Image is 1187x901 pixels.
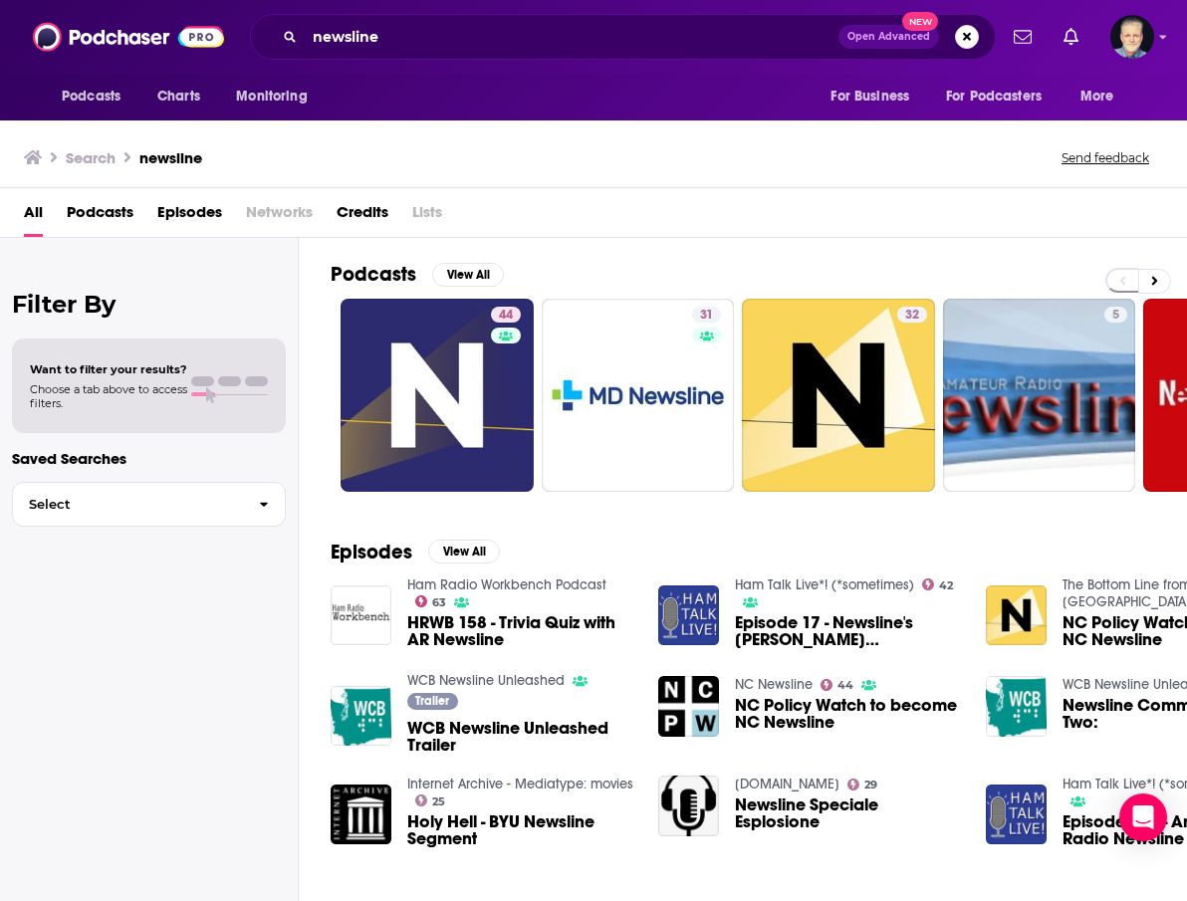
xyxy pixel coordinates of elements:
span: 44 [499,306,513,326]
span: 31 [700,306,713,326]
span: 5 [1112,306,1119,326]
span: For Podcasters [946,83,1042,111]
span: 42 [939,581,953,590]
h3: newsline [139,148,202,167]
span: More [1080,83,1114,111]
img: HRWB 158 - Trivia Quiz with AR Newsline [331,585,391,646]
img: Episode 17 - Newsline's Caryn Eve Murray, KD2GUT [658,585,719,646]
span: Trailer [415,695,449,707]
a: 63 [415,595,447,607]
a: Charts [144,78,212,115]
a: Newsline Speciale Esplosione [658,776,719,836]
button: open menu [933,78,1070,115]
button: open menu [1067,78,1139,115]
span: Charts [157,83,200,111]
span: 25 [432,797,445,806]
button: Show profile menu [1110,15,1154,59]
span: New [902,12,938,31]
a: 25 [415,794,446,806]
a: 44 [341,299,534,492]
span: Choose a tab above to access filters. [30,382,187,410]
a: NC Newsline [735,676,813,693]
a: Episode 17 - Newsline's Caryn Eve Murray, KD2GUT [735,614,962,648]
img: Episode 283 - Amateur Radio Newsline Takeover [986,785,1047,845]
span: Podcasts [62,83,120,111]
input: Search podcasts, credits, & more... [305,21,838,53]
button: View All [428,540,500,563]
a: 31 [542,299,735,492]
p: Saved Searches [12,449,286,468]
img: Podchaser - Follow, Share and Rate Podcasts [33,18,224,56]
img: Holy Hell - BYU Newsline Segment [331,785,391,845]
span: Select [13,498,243,511]
a: WCB Newsline Unleashed [407,672,565,689]
div: Search podcasts, credits, & more... [250,14,996,60]
button: open menu [817,78,934,115]
a: NC Policy Watch to become NC Newsline [735,697,962,731]
a: Newsline Speciale Esplosione [735,796,962,830]
span: Open Advanced [847,32,930,42]
img: WCB Newsline Unleashed Trailer [331,686,391,747]
a: 42 [922,578,954,590]
a: Episodes [157,196,222,237]
img: NC Policy Watch to become NC Newsline [658,676,719,737]
a: Ham Radio Workbench Podcast [407,576,606,593]
a: 44 [491,307,521,323]
a: WCB Newsline Unleashed Trailer [407,720,634,754]
button: Select [12,482,286,527]
span: Logged in as JonesLiterary [1110,15,1154,59]
span: 63 [432,598,446,607]
button: open menu [222,78,333,115]
span: Lists [412,196,442,237]
button: Open AdvancedNew [838,25,939,49]
button: View All [432,263,504,287]
a: EpisodesView All [331,540,500,564]
h3: Search [66,148,116,167]
a: 32 [897,307,927,323]
a: 5 [1104,307,1127,323]
span: Want to filter your results? [30,362,187,376]
img: Newsline Committee Part Two: [986,676,1047,737]
a: Podcasts [67,196,133,237]
button: Send feedback [1056,149,1155,166]
a: 44 [821,679,854,691]
a: Holy Hell - BYU Newsline Segment [407,813,634,847]
a: Credits [337,196,388,237]
a: Show notifications dropdown [1006,20,1040,54]
img: NC Policy Watch to become NC Newsline [986,585,1047,646]
h2: Filter By [12,290,286,319]
h2: Episodes [331,540,412,564]
span: Episode 17 - Newsline's [PERSON_NAME] [PERSON_NAME], KD2GUT [735,614,962,648]
div: Open Intercom Messenger [1119,793,1167,841]
h2: Podcasts [331,262,416,287]
a: 29 [847,779,878,790]
img: User Profile [1110,15,1154,59]
span: 29 [864,781,877,789]
a: www.controradio.it [735,776,839,792]
span: Networks [246,196,313,237]
a: 32 [742,299,935,492]
a: All [24,196,43,237]
span: HRWB 158 - Trivia Quiz with AR Newsline [407,614,634,648]
button: open menu [48,78,146,115]
a: Show notifications dropdown [1056,20,1086,54]
a: Internet Archive - Mediatype: movies [407,776,633,792]
a: 31 [692,307,721,323]
span: 44 [837,681,853,690]
a: PodcastsView All [331,262,504,287]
